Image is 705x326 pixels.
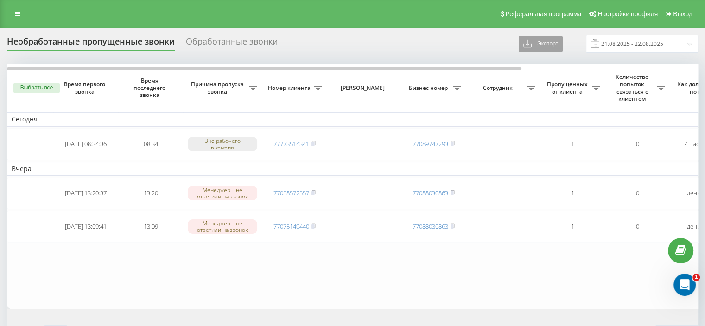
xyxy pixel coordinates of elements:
[335,84,393,92] span: [PERSON_NAME]
[273,140,309,148] a: 77773514341
[540,211,605,243] td: 1
[610,73,657,102] span: Количество попыток связаться с клиентом
[692,274,700,281] span: 1
[470,84,527,92] span: Сотрудник
[605,211,670,243] td: 0
[605,128,670,160] td: 0
[188,137,257,151] div: Вне рабочего времени
[413,189,448,197] a: 77088030863
[673,10,692,18] span: Выход
[53,128,118,160] td: [DATE] 08:34:36
[406,84,453,92] span: Бизнес номер
[540,178,605,209] td: 1
[597,10,658,18] span: Настройки профиля
[186,37,278,51] div: Обработанные звонки
[188,81,249,95] span: Причина пропуска звонка
[7,37,175,51] div: Необработанные пропущенные звонки
[126,77,176,99] span: Время последнего звонка
[540,128,605,160] td: 1
[413,222,448,230] a: 77088030863
[413,140,448,148] a: 77089747293
[545,81,592,95] span: Пропущенных от клиента
[673,274,696,296] iframe: Intercom live chat
[273,222,309,230] a: 77075149440
[188,219,257,233] div: Менеджеры не ответили на звонок
[519,36,563,52] button: Экспорт
[118,211,183,243] td: 13:09
[53,211,118,243] td: [DATE] 13:09:41
[605,178,670,209] td: 0
[118,178,183,209] td: 13:20
[188,186,257,200] div: Менеджеры не ответили на звонок
[267,84,314,92] span: Номер клиента
[118,128,183,160] td: 08:34
[273,189,309,197] a: 77058572557
[505,10,581,18] span: Реферальная программа
[61,81,111,95] span: Время первого звонка
[53,178,118,209] td: [DATE] 13:20:37
[13,83,60,93] button: Выбрать все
